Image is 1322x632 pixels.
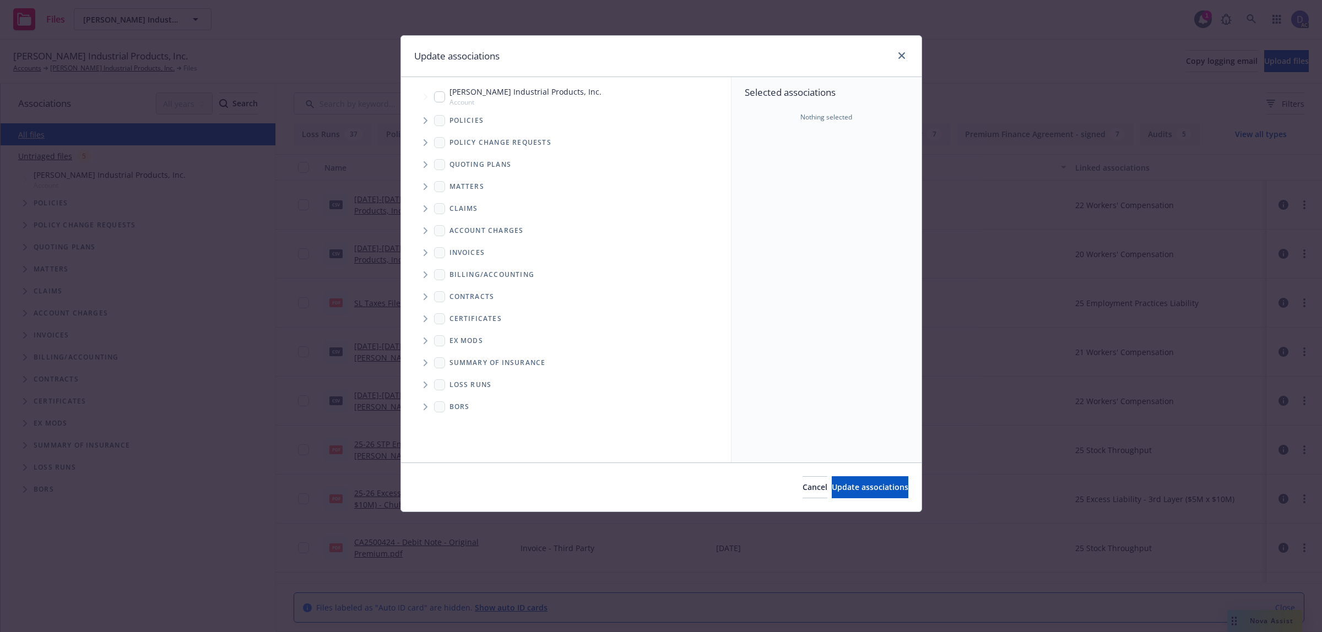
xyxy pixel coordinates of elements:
span: Policies [449,117,484,124]
span: Invoices [449,249,485,256]
span: Loss Runs [449,382,492,388]
span: Ex Mods [449,337,483,344]
a: close [895,49,908,62]
span: Nothing selected [800,112,852,122]
div: Tree Example [401,84,731,263]
h1: Update associations [414,49,500,63]
button: Update associations [832,476,908,498]
span: Quoting plans [449,161,512,168]
span: Policy change requests [449,139,551,146]
span: [PERSON_NAME] Industrial Products, Inc. [449,86,602,97]
span: Account charges [449,227,524,234]
span: Cancel [803,482,827,492]
span: Selected associations [745,86,908,99]
span: Update associations [832,482,908,492]
span: Certificates [449,315,502,322]
button: Cancel [803,476,827,498]
span: Summary of insurance [449,359,546,366]
div: Folder Tree Example [401,264,731,418]
span: Account [449,97,602,107]
span: Matters [449,183,484,190]
span: BORs [449,404,470,410]
span: Claims [449,205,478,212]
span: Contracts [449,293,495,300]
span: Billing/Accounting [449,271,535,278]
